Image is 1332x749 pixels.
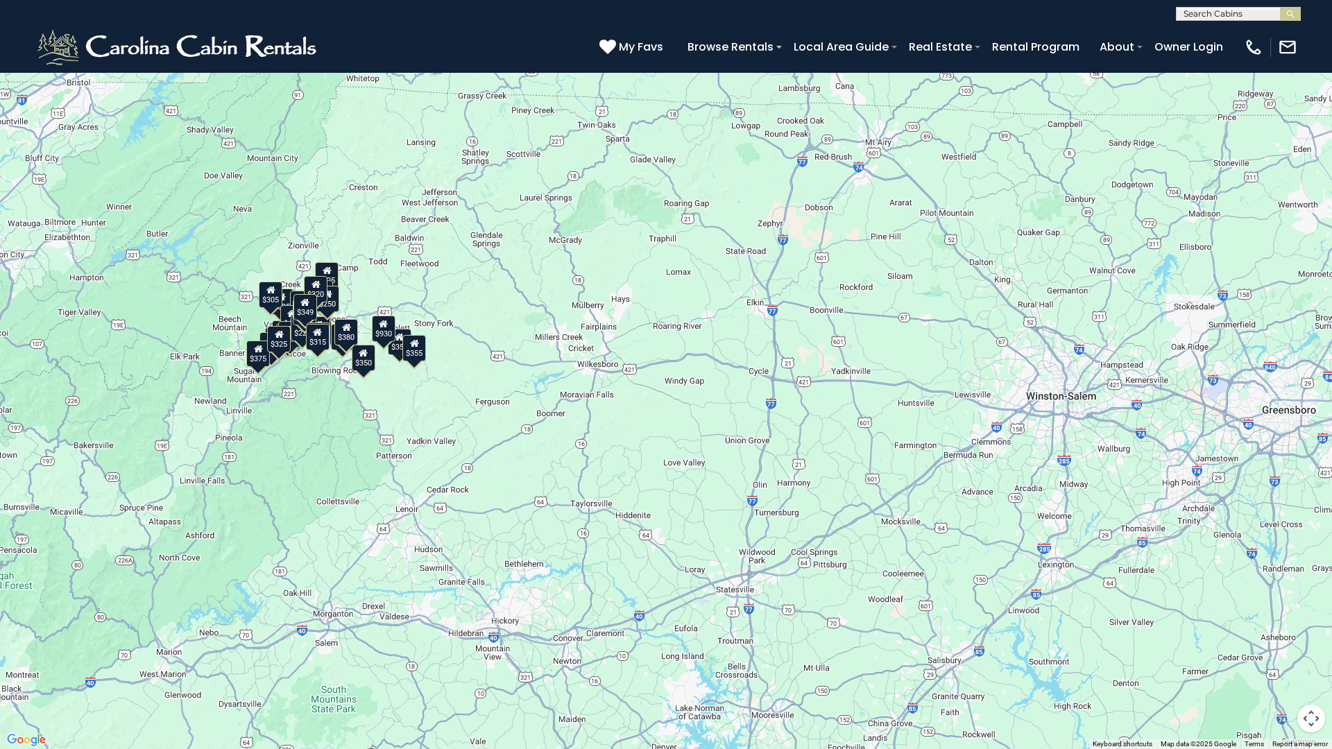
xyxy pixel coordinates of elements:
[787,35,896,59] a: Local Area Guide
[35,26,323,68] img: White-1-2.png
[681,35,780,59] a: Browse Rentals
[1147,35,1230,59] a: Owner Login
[1278,37,1297,57] img: mail-regular-white.png
[985,35,1086,59] a: Rental Program
[619,38,663,55] span: My Favs
[1244,37,1263,57] img: phone-regular-white.png
[902,35,979,59] a: Real Estate
[599,38,667,56] a: My Favs
[1093,35,1141,59] a: About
